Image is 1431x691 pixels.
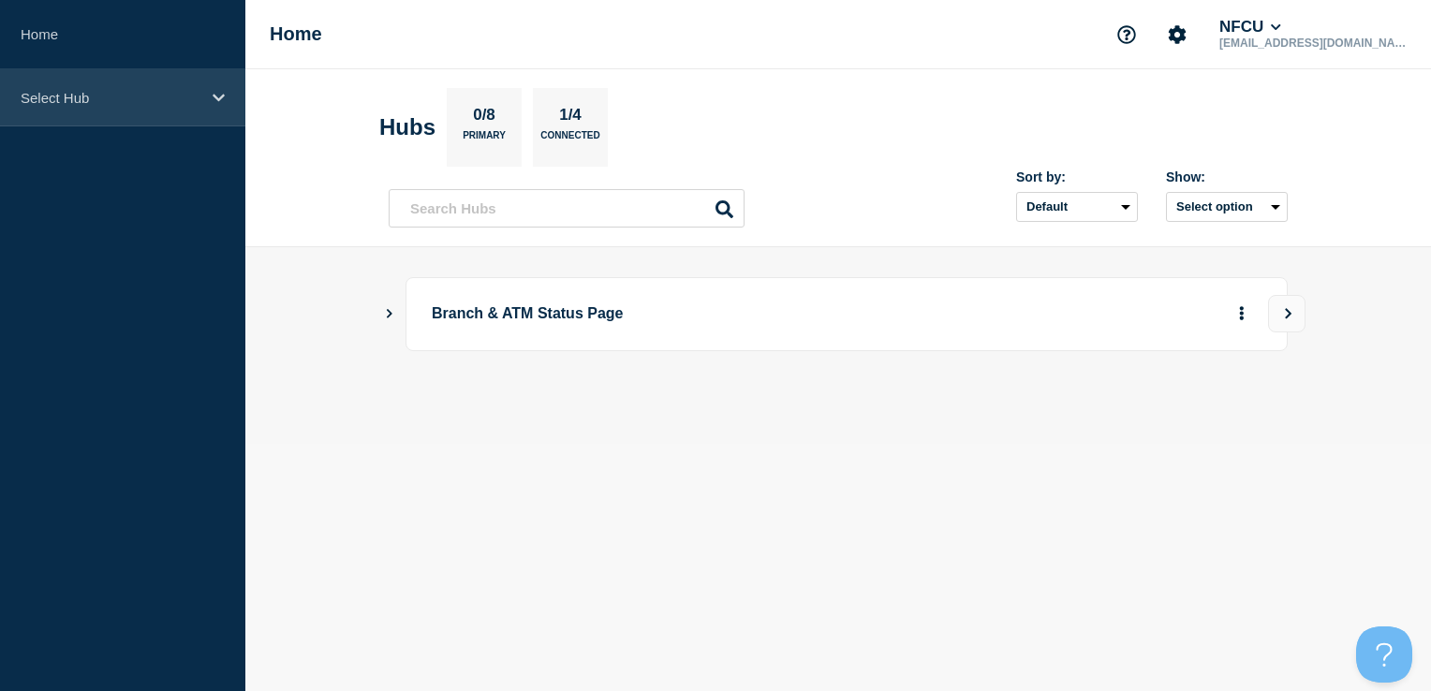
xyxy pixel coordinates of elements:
div: Sort by: [1016,169,1138,184]
p: Branch & ATM Status Page [432,297,950,331]
button: Select option [1166,192,1288,222]
input: Search Hubs [389,189,745,228]
p: 0/8 [466,106,503,130]
button: View [1268,295,1306,332]
button: Show Connected Hubs [385,307,394,321]
button: Account settings [1158,15,1197,54]
p: Primary [463,130,506,150]
p: Connected [540,130,599,150]
iframe: Help Scout Beacon - Open [1356,626,1412,683]
div: Show: [1166,169,1288,184]
h1: Home [270,23,322,45]
p: 1/4 [553,106,589,130]
button: NFCU [1216,18,1285,37]
button: Support [1107,15,1146,54]
select: Sort by [1016,192,1138,222]
p: Select Hub [21,90,200,106]
h2: Hubs [379,114,435,140]
p: [EMAIL_ADDRESS][DOMAIN_NAME] [1216,37,1410,50]
button: More actions [1230,297,1254,331]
